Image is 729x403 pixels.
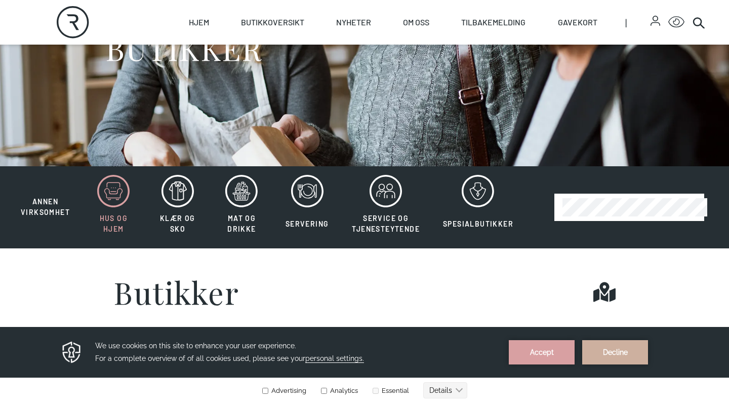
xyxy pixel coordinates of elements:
[509,15,575,39] button: Accept
[275,174,340,240] button: Servering
[262,62,268,68] input: Advertising
[432,174,524,240] button: Spesialbutikker
[443,219,513,228] span: Spesialbutikker
[61,15,83,39] img: Privacy reminder
[262,61,306,69] label: Advertising
[95,14,496,40] h3: We use cookies on this site to enhance your user experience. For a complete overview of of all co...
[429,61,452,69] text: Details
[286,219,329,228] span: Servering
[160,214,195,233] span: Klær og sko
[211,174,273,240] button: Mat og drikke
[319,61,358,69] label: Analytics
[371,61,409,69] label: Essential
[423,57,467,73] button: Details
[105,29,262,67] h1: BUTIKKER
[373,62,379,68] input: Essential
[100,214,128,233] span: Hus og hjem
[113,277,239,307] h1: Butikker
[21,197,70,216] span: Annen virksomhet
[147,174,209,240] button: Klær og sko
[10,174,80,218] button: Annen virksomhet
[352,214,420,233] span: Service og tjenesteytende
[227,214,256,233] span: Mat og drikke
[305,29,364,38] span: personal settings.
[321,62,327,68] input: Analytics
[341,174,430,240] button: Service og tjenesteytende
[668,14,684,30] button: Open Accessibility Menu
[83,174,145,240] button: Hus og hjem
[582,15,648,39] button: Decline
